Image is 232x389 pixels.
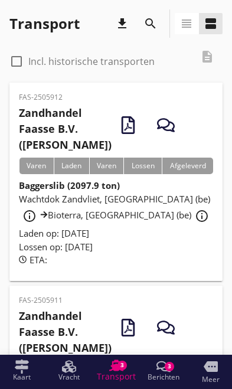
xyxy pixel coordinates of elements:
[140,355,187,387] a: Berichten
[204,17,218,31] i: view_agenda
[115,17,129,31] i: download
[123,158,162,174] div: Lossen
[9,83,223,281] a: FAS-2505912Zandhandel Faasse B.V.([PERSON_NAME])VarenLadenVarenLossenAfgeleverdBaggerslib (2097.9...
[204,359,218,374] i: more
[202,376,220,383] span: Meer
[22,209,37,223] i: info_outline
[30,254,47,266] span: ETA:
[97,372,136,381] span: Transport
[195,209,209,223] i: info_outline
[19,308,112,356] h2: ([PERSON_NAME])
[89,158,124,174] div: Varen
[19,193,213,221] span: Wachtdok Zandvliet, [GEOGRAPHIC_DATA] (be) Bioterra, [GEOGRAPHIC_DATA] (be)
[162,158,213,174] div: Afgeleverd
[19,106,82,136] strong: Zandhandel Faasse B.V.
[143,17,158,31] i: search
[19,105,112,153] h2: ([PERSON_NAME])
[54,158,89,174] div: Laden
[19,92,112,103] p: FAS-2505912
[19,158,54,174] div: Varen
[9,14,80,33] div: Transport
[165,362,174,371] div: 3
[117,361,127,370] div: 3
[93,355,140,387] a: Transport
[28,55,155,67] label: Incl. historische transporten
[19,309,82,339] strong: Zandhandel Faasse B.V.
[45,355,93,387] a: Vracht
[19,295,112,306] p: FAS-2505911
[148,374,179,381] span: Berichten
[19,241,93,253] span: Lossen op: [DATE]
[179,17,194,31] i: view_headline
[19,179,120,191] strong: Baggerslib (2097.9 ton)
[19,227,89,239] span: Laden op: [DATE]
[58,374,80,381] span: Vracht
[13,374,31,381] span: Kaart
